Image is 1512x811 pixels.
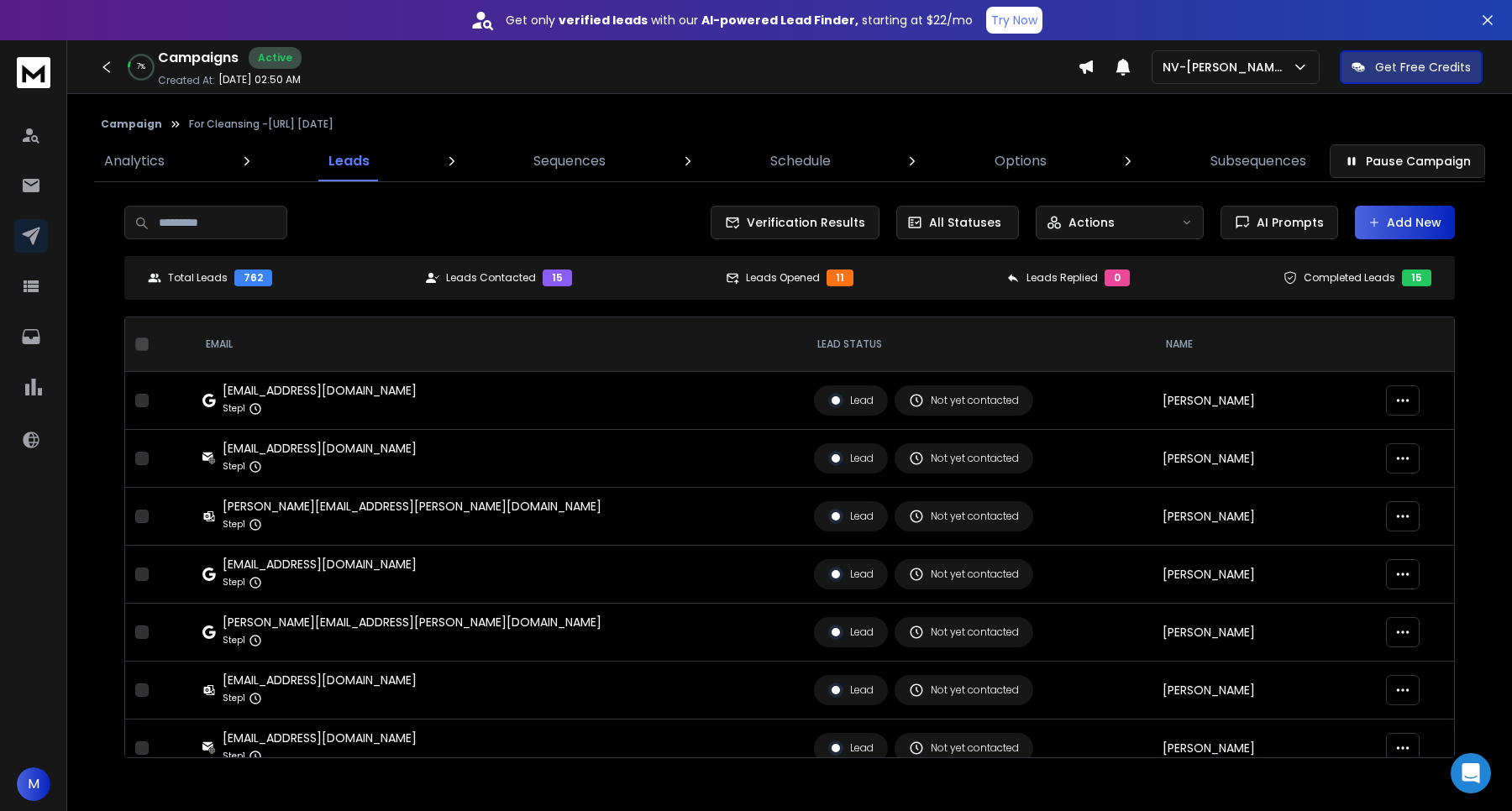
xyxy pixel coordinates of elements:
button: M [17,767,50,801]
p: Leads Replied [1026,271,1098,285]
div: Not yet contacted [909,567,1019,582]
p: Completed Leads [1304,271,1395,285]
td: [PERSON_NAME] [1152,719,1375,777]
a: Options [984,141,1057,181]
button: AI Prompts [1221,206,1338,239]
div: Not yet contacted [909,393,1019,408]
div: 15 [1402,269,1431,286]
p: Step 1 [223,574,245,591]
div: [EMAIL_ADDRESS][DOMAIN_NAME] [223,556,417,573]
span: AI Prompts [1250,214,1324,231]
button: Get Free Credits [1340,50,1483,84]
td: [PERSON_NAME] [1152,372,1375,430]
a: Sequences [523,141,616,181]
p: Analytics [104,151,165,171]
p: Step 1 [223,400,245,417]
p: Actions [1068,214,1115,231]
div: Not yet contacted [909,740,1019,756]
a: Leads [318,141,380,181]
p: Leads [328,151,370,171]
strong: verified leads [559,12,648,29]
img: logo [17,57,50,88]
div: Open Intercom Messenger [1451,753,1491,793]
p: [DATE] 02:50 AM [218,73,301,86]
p: Step 1 [223,748,245,765]
div: Not yet contacted [909,451,1019,466]
div: Active [249,47,302,69]
td: [PERSON_NAME] [1152,662,1375,719]
p: For Cleansing -[URL] [DATE] [189,118,333,131]
div: Lead [828,625,874,640]
p: Step 1 [223,516,245,533]
p: Sequences [533,151,606,171]
p: NV-[PERSON_NAME] [1163,59,1292,76]
div: [EMAIL_ADDRESS][DOMAIN_NAME] [223,440,417,457]
div: 11 [827,269,853,286]
p: Try Now [991,12,1037,29]
div: Lead [828,683,874,698]
p: Leads Contacted [446,271,536,285]
div: [EMAIL_ADDRESS][DOMAIN_NAME] [223,382,417,399]
p: Step 1 [223,458,245,475]
td: [PERSON_NAME] [1152,430,1375,488]
button: Pause Campaign [1330,144,1485,178]
div: Not yet contacted [909,509,1019,524]
div: [EMAIL_ADDRESS][DOMAIN_NAME] [223,730,417,746]
div: Lead [828,509,874,524]
a: Subsequences [1200,141,1316,181]
td: [PERSON_NAME] [1152,604,1375,662]
strong: AI-powered Lead Finder, [701,12,858,29]
p: Get Free Credits [1375,59,1471,76]
span: Verification Results [740,214,865,231]
div: Lead [828,451,874,466]
td: [PERSON_NAME] [1152,546,1375,604]
button: Verification Results [711,206,879,239]
div: [PERSON_NAME][EMAIL_ADDRESS][PERSON_NAME][DOMAIN_NAME] [223,614,601,630]
div: 0 [1105,269,1130,286]
div: [EMAIL_ADDRESS][DOMAIN_NAME] [223,672,417,688]
p: Total Leads [168,271,228,285]
th: NAME [1152,317,1375,372]
th: EMAIL [192,317,804,372]
div: 762 [234,269,272,286]
div: Not yet contacted [909,683,1019,698]
div: Lead [828,567,874,582]
td: [PERSON_NAME] [1152,488,1375,546]
p: Subsequences [1210,151,1306,171]
div: [PERSON_NAME][EMAIL_ADDRESS][PERSON_NAME][DOMAIN_NAME] [223,498,601,515]
h1: Campaigns [158,48,239,68]
a: Analytics [94,141,175,181]
p: Schedule [770,151,831,171]
p: All Statuses [929,214,1001,231]
p: Step 1 [223,632,245,649]
p: Step 1 [223,690,245,707]
button: Add New [1355,206,1455,239]
a: Schedule [760,141,841,181]
div: Not yet contacted [909,625,1019,640]
div: Lead [828,740,874,756]
p: Leads Opened [746,271,820,285]
p: Get only with our starting at $22/mo [506,12,973,29]
div: 15 [543,269,572,286]
button: Try Now [986,7,1042,34]
p: 7 % [137,62,145,72]
button: Campaign [101,118,162,131]
p: Created At: [158,74,215,87]
th: LEAD STATUS [804,317,1153,372]
p: Options [995,151,1047,171]
div: Lead [828,393,874,408]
